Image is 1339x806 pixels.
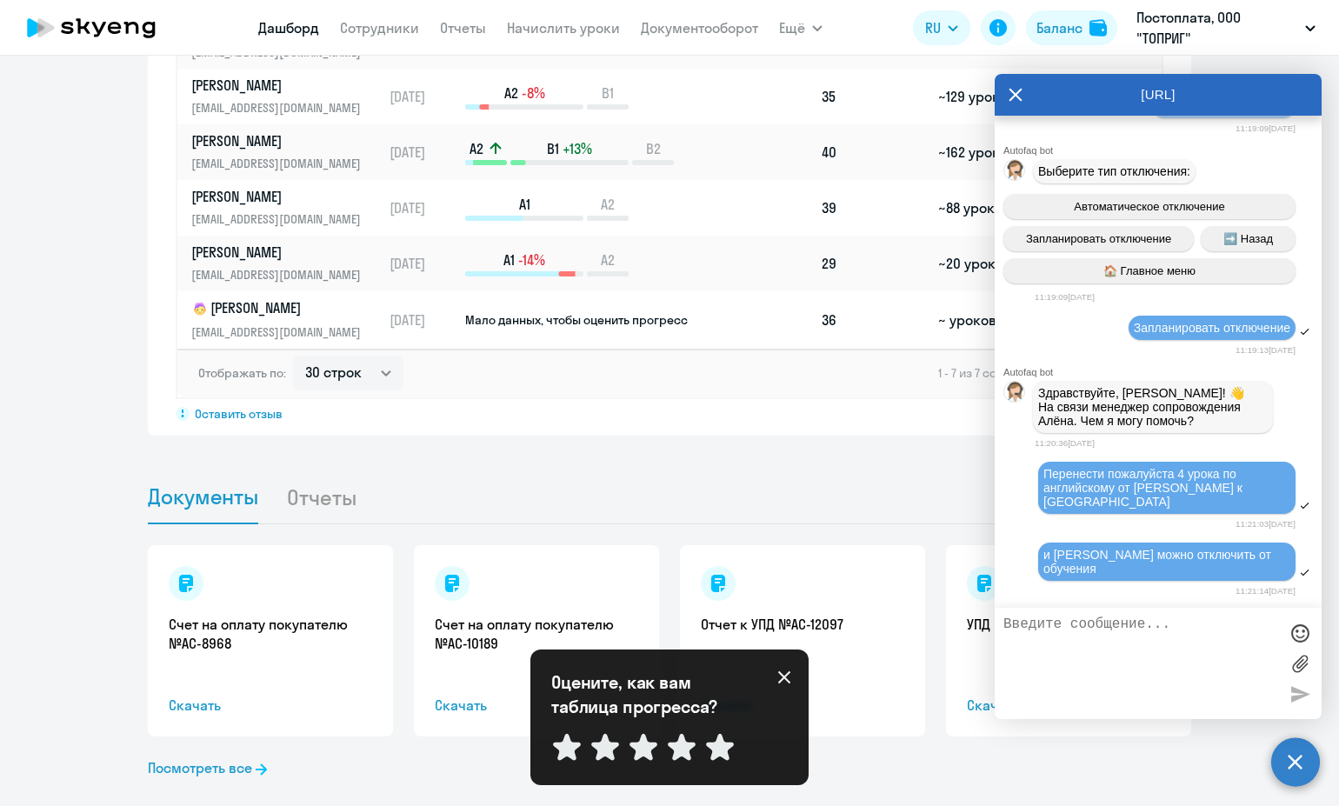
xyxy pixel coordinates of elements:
span: 🏠 Главное меню [1103,264,1196,277]
a: [PERSON_NAME][EMAIL_ADDRESS][DOMAIN_NAME] [191,76,382,117]
td: ~88 уроков [931,180,1036,236]
td: [DATE] [383,69,463,124]
time: 11:19:09[DATE] [1035,292,1095,302]
div: Autofaq bot [1003,367,1322,377]
button: Запланировать отключение [1003,226,1194,251]
p: [PERSON_NAME] [191,76,370,95]
button: ➡️ Назад [1201,226,1296,251]
button: Балансbalance [1026,10,1117,45]
span: A1 [503,250,515,270]
time: 11:20:36[DATE] [1035,438,1095,448]
p: [EMAIL_ADDRESS][DOMAIN_NAME] [191,210,370,229]
span: Выберите тип отключения: [1038,164,1190,178]
button: 🏠 Главное меню [1003,258,1296,283]
span: Отображать по: [198,365,286,381]
time: 11:21:14[DATE] [1236,586,1296,596]
a: Счет на оплату покупателю №AC-10189 [435,615,638,653]
p: Оцените, как вам таблица прогресса? [551,670,743,719]
span: и [PERSON_NAME] можно отключить от обучения [1043,548,1275,576]
span: -14% [518,250,545,270]
a: Счет на оплату покупателю №AC-8968 [169,615,372,653]
button: Ещё [779,10,823,45]
button: Постоплата, ООО "ТОПРИГ" [1128,7,1324,49]
a: Посмотреть все [148,757,267,778]
img: bot avatar [1004,382,1026,407]
td: 40 [815,124,931,180]
span: Ещё [779,17,805,38]
span: 1 - 7 из 7 сотрудников [938,365,1057,381]
a: child[PERSON_NAME][EMAIL_ADDRESS][DOMAIN_NAME] [191,298,382,342]
td: [DATE] [383,124,463,180]
button: RU [913,10,970,45]
td: ~20 уроков [931,236,1036,291]
td: ~162 урока [931,124,1036,180]
a: Отчеты [440,19,486,37]
span: B2 [646,139,661,158]
span: +13% [563,139,592,158]
span: Оставить отзыв [195,406,283,422]
p: Постоплата, ООО "ТОПРИГ" [1136,7,1298,49]
a: Начислить уроки [507,19,620,37]
p: [PERSON_NAME] [191,243,370,262]
td: [DATE] [383,180,463,236]
p: [EMAIL_ADDRESS][DOMAIN_NAME] [191,154,370,173]
span: Документы [148,483,258,510]
img: balance [1089,19,1107,37]
a: [PERSON_NAME][EMAIL_ADDRESS][DOMAIN_NAME] [191,243,382,284]
button: Автоматическое отключение [1003,194,1296,219]
td: 29 [815,236,931,291]
span: -8% [522,83,545,103]
img: bot avatar [1004,160,1026,185]
td: ~ уроков [931,291,1036,349]
a: [PERSON_NAME][EMAIL_ADDRESS][DOMAIN_NAME] [191,131,382,173]
label: Лимит 10 файлов [1287,650,1313,676]
div: Autofaq bot [1003,145,1322,156]
span: Перенести пожалуйста 4 урока по английскому от [PERSON_NAME] к [GEOGRAPHIC_DATA] [1043,467,1246,509]
span: B1 [547,139,559,158]
time: 11:21:03[DATE] [1236,519,1296,529]
span: A2 [601,250,615,270]
span: ➡️ Назад [1223,232,1273,245]
span: Скачать [169,695,372,716]
span: Запланировать отключение [1026,232,1171,245]
a: Сотрудники [340,19,419,37]
td: [DATE] [383,236,463,291]
a: Документооборот [641,19,758,37]
p: [PERSON_NAME] [191,131,370,150]
span: A2 [601,195,615,214]
span: B1 [602,83,614,103]
a: [PERSON_NAME][EMAIL_ADDRESS][DOMAIN_NAME] [191,187,382,229]
span: Запланировать отключение [1134,321,1290,335]
td: ~129 уроков [931,69,1036,124]
a: Дашборд [258,19,319,37]
p: [PERSON_NAME] [191,298,370,319]
span: RU [925,17,941,38]
span: A2 [504,83,518,103]
span: A2 [470,139,483,158]
td: 39 [815,180,931,236]
time: 11:19:13[DATE] [1236,345,1296,355]
p: [EMAIL_ADDRESS][DOMAIN_NAME] [191,323,370,342]
p: [EMAIL_ADDRESS][DOMAIN_NAME] [191,265,370,284]
p: [EMAIL_ADDRESS][DOMAIN_NAME] [191,98,370,117]
span: Скачать [435,695,638,716]
time: 11:19:09[DATE] [1236,123,1296,133]
span: Автоматическое отключение [1074,200,1224,213]
ul: Tabs [148,470,1191,524]
span: A1 [519,195,530,214]
div: Баланс [1036,17,1083,38]
p: Здравствуйте, [PERSON_NAME]! 👋 ﻿На связи менеджер сопровождения Алёна. Чем я могу помочь? [1038,386,1268,428]
td: 36 [815,291,931,349]
td: 35 [815,69,931,124]
span: Мало данных, чтобы оценить прогресс [465,312,688,328]
img: child [191,300,209,317]
span: Скачать [967,695,1170,716]
a: УПД №AC-12097 [967,615,1170,634]
a: Отчет к УПД №AC-12097 [701,615,904,634]
p: [PERSON_NAME] [191,187,370,206]
td: [DATE] [383,291,463,349]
